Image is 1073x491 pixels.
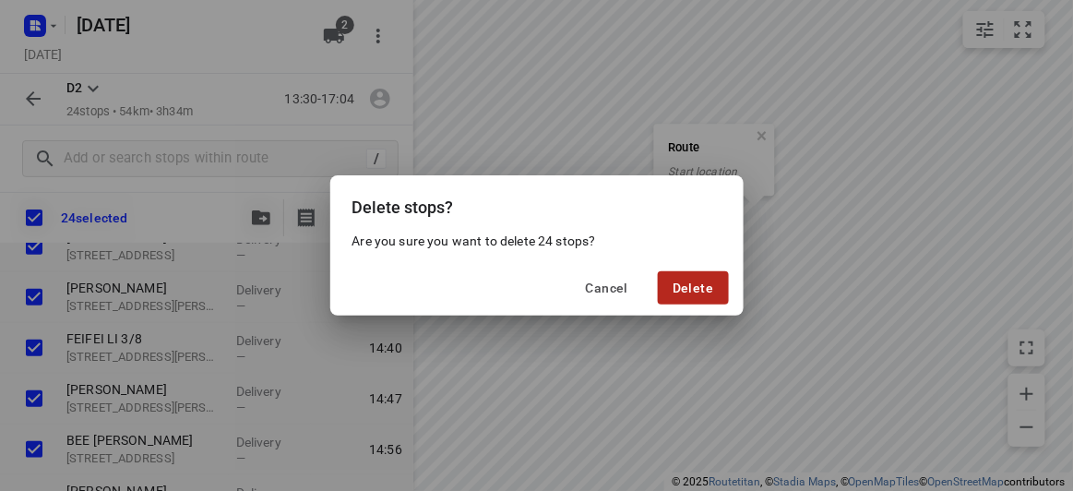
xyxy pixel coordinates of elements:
button: Delete [658,271,728,305]
span: Cancel [586,281,628,295]
div: Delete stops? [330,175,744,232]
button: Cancel [571,271,643,305]
span: Delete [673,281,713,295]
p: Are you sure you want to delete 24 stops? [352,232,721,250]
